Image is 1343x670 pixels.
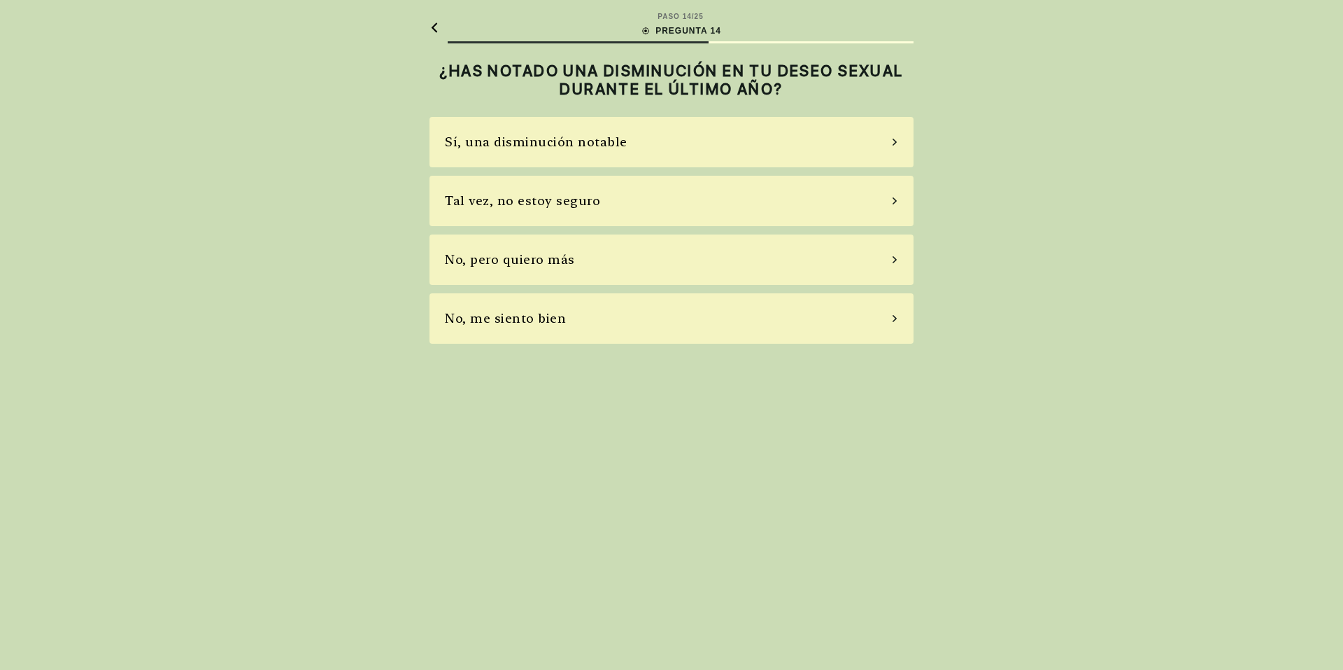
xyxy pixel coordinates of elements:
[445,250,575,269] div: No, pero quiero más
[640,25,721,37] div: PREGUNTA 14
[445,309,566,328] div: No, me siento bien
[445,191,600,210] div: Tal vez, no estoy seguro
[658,11,703,22] div: PASO 14 / 25
[445,132,627,151] div: Sí, una disminución notable
[429,62,914,99] h2: ¿HAS NOTADO UNA DISMINUCIÓN EN TU DESEO SEXUAL DURANTE EL ÚLTIMO AÑO?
